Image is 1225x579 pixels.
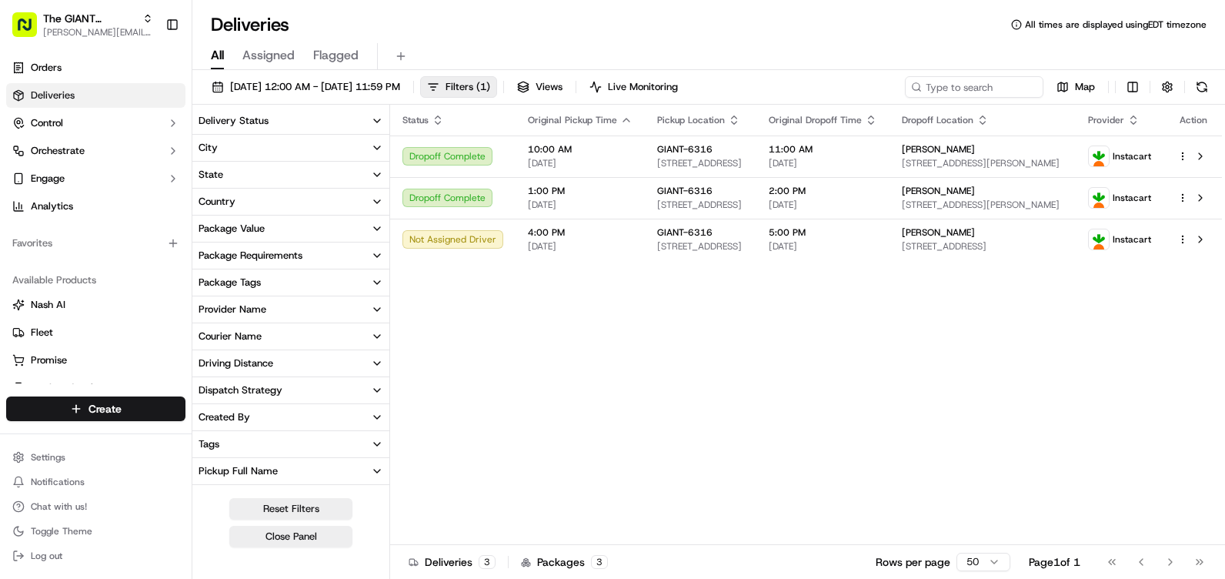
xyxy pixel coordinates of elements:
[582,76,685,98] button: Live Monitoring
[521,554,608,570] div: Packages
[1177,114,1210,126] div: Action
[902,199,1063,211] span: [STREET_ADDRESS][PERSON_NAME]
[192,216,389,242] button: Package Value
[192,323,389,350] button: Courier Name
[6,55,185,80] a: Orders
[229,526,352,547] button: Close Panel
[199,222,265,236] div: Package Value
[1075,80,1095,94] span: Map
[31,89,75,102] span: Deliveries
[1191,76,1213,98] button: Refresh
[6,194,185,219] a: Analytics
[192,431,389,457] button: Tags
[192,404,389,430] button: Created By
[1089,188,1109,208] img: profile_instacart_ahold_partner.png
[12,298,179,312] a: Nash AI
[446,80,490,94] span: Filters
[1089,146,1109,166] img: profile_instacart_ahold_partner.png
[902,157,1063,169] span: [STREET_ADDRESS][PERSON_NAME]
[230,80,400,94] span: [DATE] 12:00 AM - [DATE] 11:59 PM
[6,111,185,136] button: Control
[420,76,497,98] button: Filters(1)
[31,550,62,562] span: Log out
[769,157,877,169] span: [DATE]
[1113,192,1151,204] span: Instacart
[31,525,92,537] span: Toggle Theme
[199,383,282,397] div: Dispatch Strategy
[657,114,725,126] span: Pickup Location
[12,353,179,367] a: Promise
[6,166,185,191] button: Engage
[657,143,713,156] span: GIANT-6316
[769,226,877,239] span: 5:00 PM
[31,116,63,130] span: Control
[510,76,569,98] button: Views
[1025,18,1207,31] span: All times are displayed using EDT timezone
[199,249,302,263] div: Package Requirements
[192,108,389,134] button: Delivery Status
[402,114,429,126] span: Status
[1029,554,1080,570] div: Page 1 of 1
[6,268,185,293] div: Available Products
[528,226,633,239] span: 4:00 PM
[43,11,136,26] button: The GIANT Company
[211,46,224,65] span: All
[1113,233,1151,246] span: Instacart
[199,168,223,182] div: State
[205,76,407,98] button: [DATE] 12:00 AM - [DATE] 11:59 PM
[6,6,159,43] button: The GIANT Company[PERSON_NAME][EMAIL_ADDRESS][PERSON_NAME][DOMAIN_NAME]
[199,330,262,343] div: Courier Name
[199,437,219,451] div: Tags
[536,80,562,94] span: Views
[769,114,862,126] span: Original Dropoff Time
[902,143,975,156] span: [PERSON_NAME]
[229,498,352,520] button: Reset Filters
[192,189,389,215] button: Country
[6,397,185,421] button: Create
[769,240,877,253] span: [DATE]
[905,76,1043,98] input: Type to search
[902,114,973,126] span: Dropoff Location
[31,144,85,158] span: Orchestrate
[6,293,185,317] button: Nash AI
[6,520,185,542] button: Toggle Theme
[902,240,1063,253] span: [STREET_ADDRESS]
[528,157,633,169] span: [DATE]
[31,476,85,488] span: Notifications
[1050,76,1102,98] button: Map
[192,485,389,511] button: Pickup Business Name
[43,26,153,38] span: [PERSON_NAME][EMAIL_ADDRESS][PERSON_NAME][DOMAIN_NAME]
[1089,229,1109,249] img: profile_instacart_ahold_partner.png
[31,61,62,75] span: Orders
[409,554,496,570] div: Deliveries
[6,496,185,517] button: Chat with us!
[192,162,389,188] button: State
[769,199,877,211] span: [DATE]
[192,350,389,377] button: Driving Distance
[528,143,633,156] span: 10:00 AM
[657,240,744,253] span: [STREET_ADDRESS]
[192,243,389,269] button: Package Requirements
[528,185,633,197] span: 1:00 PM
[902,226,975,239] span: [PERSON_NAME]
[902,185,975,197] span: [PERSON_NAME]
[6,83,185,108] a: Deliveries
[657,226,713,239] span: GIANT-6316
[769,185,877,197] span: 2:00 PM
[31,353,67,367] span: Promise
[769,143,877,156] span: 11:00 AM
[1088,114,1124,126] span: Provider
[192,269,389,296] button: Package Tags
[6,545,185,567] button: Log out
[199,114,269,128] div: Delivery Status
[657,199,744,211] span: [STREET_ADDRESS]
[199,195,235,209] div: Country
[192,377,389,403] button: Dispatch Strategy
[528,240,633,253] span: [DATE]
[192,296,389,323] button: Provider Name
[31,199,73,213] span: Analytics
[31,326,53,340] span: Fleet
[199,464,278,478] div: Pickup Full Name
[88,401,122,417] span: Create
